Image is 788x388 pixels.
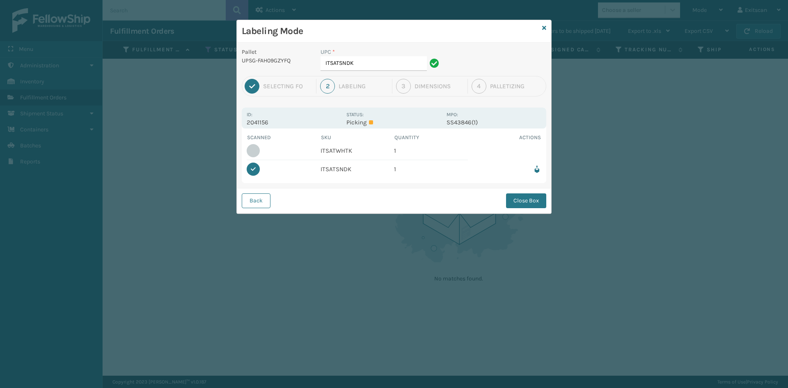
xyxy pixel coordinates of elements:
td: ITSATSNDK [321,160,394,178]
div: Palletizing [490,83,543,90]
th: Quantity [394,133,468,142]
td: Remove from box [468,160,542,178]
button: Back [242,193,270,208]
p: Pallet [242,48,311,56]
div: Selecting FO [263,83,312,90]
th: Actions [468,133,542,142]
div: Dimensions [415,83,464,90]
label: Id: [247,112,252,117]
p: 2041156 [247,119,341,126]
h3: Labeling Mode [242,25,539,37]
label: Status: [346,112,364,117]
label: MPO: [447,112,458,117]
td: 1 [394,160,468,178]
th: SKU [321,133,394,142]
td: ITSATWHTK [321,142,394,160]
p: UPSG-FAH09GZYFQ [242,56,311,65]
div: 3 [396,79,411,94]
td: 1 [394,142,468,160]
div: 2 [320,79,335,94]
p: Picking [346,119,441,126]
button: Close Box [506,193,546,208]
div: 4 [472,79,486,94]
div: 1 [245,79,259,94]
label: UPC [321,48,335,56]
div: Labeling [339,83,388,90]
p: SS43846(1) [447,119,541,126]
th: Scanned [247,133,321,142]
